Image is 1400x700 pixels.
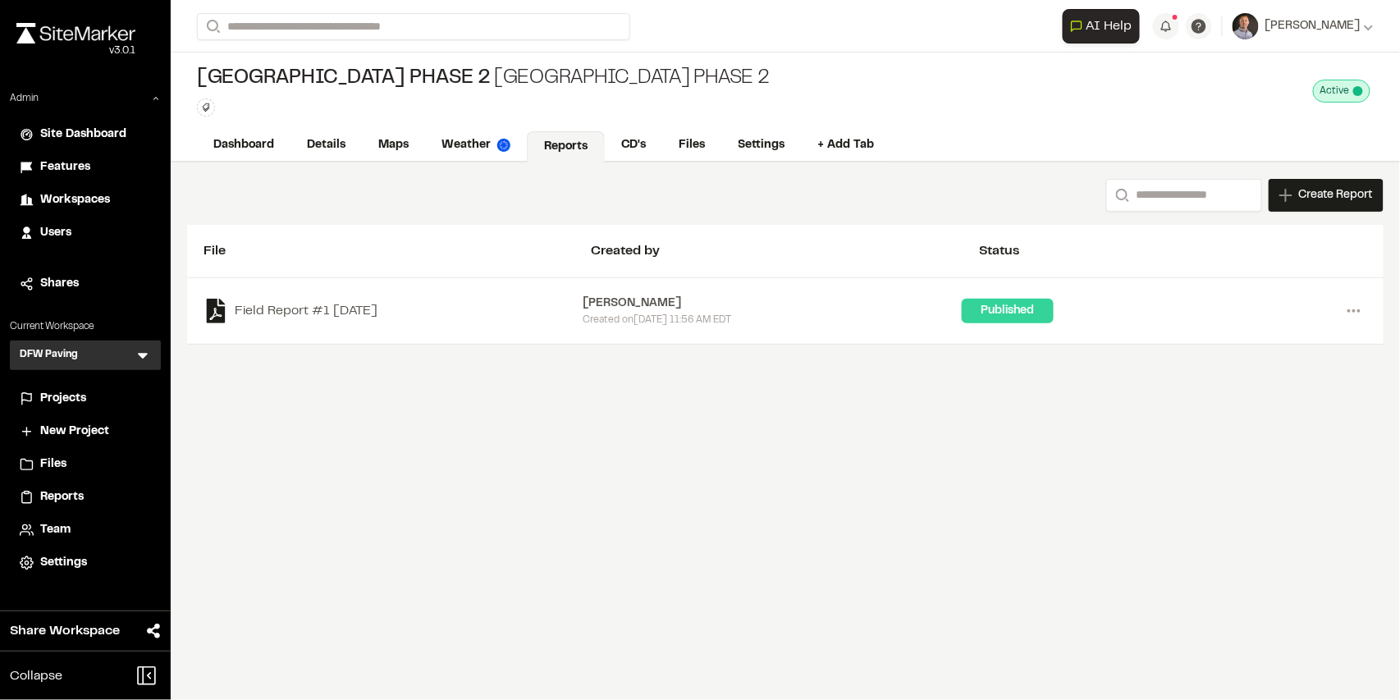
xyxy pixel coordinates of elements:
div: Published [962,299,1054,323]
div: [GEOGRAPHIC_DATA] Phase 2 [197,66,770,92]
img: rebrand.png [16,23,135,43]
a: Team [20,521,151,539]
span: [PERSON_NAME] [1265,17,1361,35]
span: Site Dashboard [40,126,126,144]
span: Files [40,455,66,474]
a: New Project [20,423,151,441]
a: Users [20,224,151,242]
span: This project is active and counting against your active project count. [1353,86,1363,96]
a: Field Report #1 [DATE] [204,299,583,323]
div: Open AI Assistant [1063,9,1146,43]
a: Features [20,158,151,176]
button: Search [1106,179,1136,212]
a: Reports [527,131,605,162]
a: Details [291,130,362,161]
button: Search [197,13,226,40]
a: Maps [362,130,425,161]
span: Active [1320,84,1350,98]
span: New Project [40,423,109,441]
img: User [1233,13,1259,39]
a: Settings [721,130,801,161]
a: Dashboard [197,130,291,161]
a: Site Dashboard [20,126,151,144]
div: [PERSON_NAME] [583,295,962,313]
div: Oh geez...please don't... [16,43,135,58]
h3: DFW Paving [20,347,78,364]
button: Open AI Assistant [1063,9,1140,43]
div: This project is active and counting against your active project count. [1313,80,1370,103]
span: [GEOGRAPHIC_DATA] Phase 2 [197,66,491,92]
span: Create Report [1299,186,1373,204]
div: Status [979,241,1367,261]
img: precipai.png [497,139,510,152]
span: Collapse [10,666,62,686]
a: Files [662,130,721,161]
a: + Add Tab [801,130,890,161]
span: Projects [40,390,86,408]
div: File [204,241,592,261]
span: Share Workspace [10,621,120,641]
span: Settings [40,554,87,572]
a: Projects [20,390,151,408]
span: Shares [40,275,79,293]
a: Shares [20,275,151,293]
span: AI Help [1087,16,1132,36]
button: Edit Tags [197,98,215,117]
a: Weather [425,130,527,161]
a: CD's [605,130,662,161]
span: Workspaces [40,191,110,209]
button: [PERSON_NAME] [1233,13,1374,39]
a: Settings [20,554,151,572]
span: Reports [40,488,84,506]
p: Admin [10,91,39,106]
a: Workspaces [20,191,151,209]
span: Features [40,158,90,176]
a: Reports [20,488,151,506]
div: Created on [DATE] 11:56 AM EDT [583,313,962,327]
span: Users [40,224,71,242]
span: Team [40,521,71,539]
p: Current Workspace [10,319,161,334]
div: Created by [592,241,980,261]
a: Files [20,455,151,474]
